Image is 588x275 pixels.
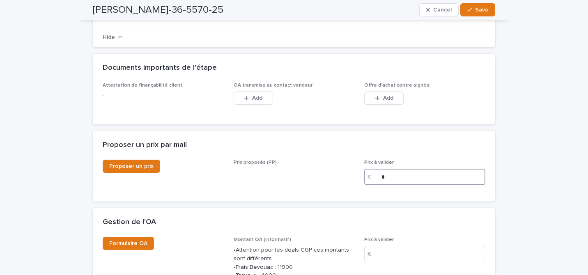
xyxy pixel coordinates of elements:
button: Add [364,92,404,105]
button: Save [460,3,495,16]
h2: Proposer un prix par mail [103,141,187,150]
p: - [103,92,224,100]
span: Prix proposés (PP) [234,160,277,165]
span: OA transmise au contact vendeur [234,83,312,88]
div: € [364,246,381,262]
button: Cancel [419,3,459,16]
span: Save [475,7,489,13]
span: Montant OA (informatif) [234,237,291,242]
div: € [364,169,381,185]
span: Prix à valider [364,160,394,165]
span: Attestation de finançabilité client [103,83,182,88]
span: Add [252,95,262,101]
h2: Documents importants de l'étape [103,64,217,73]
a: Proposer un prix [103,160,160,173]
h2: [PERSON_NAME]-36-5570-25 [93,4,223,16]
button: Add [234,92,273,105]
a: Formulaire OA [103,237,154,250]
span: Offre d'achat contre-signée [364,83,430,88]
h2: Gestion de l'OA [103,218,156,227]
span: Prix à valider [364,237,394,242]
button: Hide [103,34,123,40]
span: Add [383,95,393,101]
span: Proposer un prix [109,163,154,169]
span: Formulaire OA [109,241,147,246]
p: - [234,169,355,177]
span: Cancel [433,7,452,13]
